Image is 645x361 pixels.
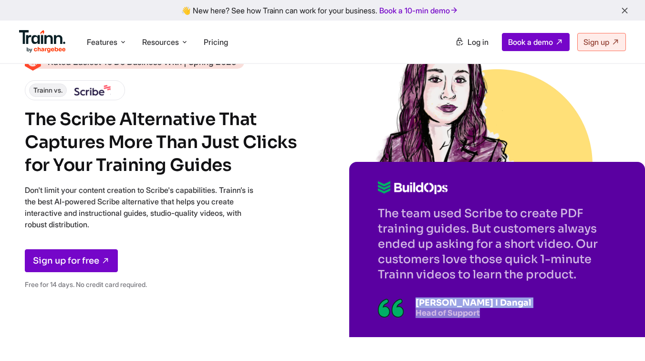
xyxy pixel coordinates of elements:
p: Head of Support [416,308,531,318]
img: Scribe logo [74,85,111,96]
img: Sketch of Sabina Rana from Buildops | Scribe Alternative [375,26,514,165]
img: Illustration of a quotation mark [378,298,404,318]
a: Rated Easiest To Do Business With | Spring 2025 [25,55,244,69]
span: Log in [468,37,489,47]
a: Book a 10-min demo [377,4,460,17]
p: Don't limit your content creation to Scribe's capabilities. Trainn’s is the best AI-powered Scrib... [25,184,254,230]
span: Sign up [583,37,609,47]
p: The team used Scribe to create PDF training guides. But customers always ended up asking for a sh... [378,206,616,282]
h1: The Scribe Alternative That Captures More Than Just Clicks for Your Training Guides [25,108,302,177]
span: Features [87,37,117,47]
a: Sign up [577,33,626,51]
div: 👋 New here? See how Trainn can work for your business. [6,6,639,15]
a: Sign up for free [25,249,118,272]
img: Trainn Logo [19,30,66,53]
p: [PERSON_NAME] I Dangal [416,297,531,308]
img: Buildops logo [378,181,448,194]
a: Pricing [204,37,228,47]
iframe: Chat Widget [597,315,645,361]
span: Trainn vs. [29,84,67,97]
a: Book a demo [502,33,570,51]
span: Resources [142,37,179,47]
p: Free for 14 days. No credit card required. [25,279,254,290]
span: Book a demo [508,37,553,47]
a: Log in [449,33,494,51]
